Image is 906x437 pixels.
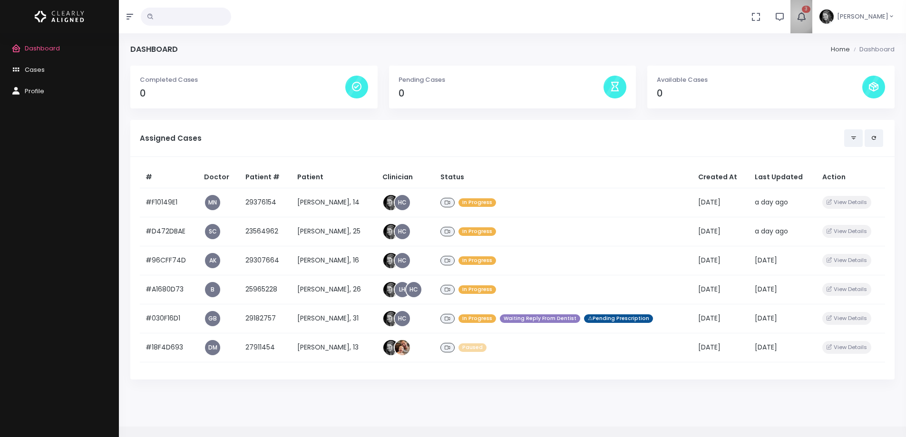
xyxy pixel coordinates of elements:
span: In Progress [458,285,496,294]
img: Header Avatar [818,8,835,25]
td: 29182757 [240,304,292,333]
button: View Details [822,341,871,354]
span: a day ago [755,197,788,207]
th: Last Updated [749,166,816,188]
a: AK [205,253,220,268]
p: Completed Cases [140,75,345,85]
a: HC [395,195,410,210]
img: Logo Horizontal [35,7,84,27]
span: In Progress [458,256,496,265]
span: [DATE] [698,197,721,207]
span: In Progress [458,198,496,207]
td: #F10149E1 [140,188,198,217]
span: a day ago [755,226,788,236]
span: Paused [458,343,487,352]
td: [PERSON_NAME], 14 [292,188,377,217]
td: #D472DBAE [140,217,198,246]
td: #030F16D1 [140,304,198,333]
p: Available Cases [657,75,862,85]
button: View Details [822,225,871,238]
td: [PERSON_NAME], 26 [292,275,377,304]
th: Status [435,166,692,188]
td: 23564962 [240,217,292,246]
a: DM [205,340,220,355]
h5: Assigned Cases [140,134,844,143]
a: B [205,282,220,297]
td: [PERSON_NAME], 16 [292,246,377,275]
th: Patient # [240,166,292,188]
span: In Progress [458,227,496,236]
span: Cases [25,65,45,74]
span: ⚠Pending Prescription [584,314,653,323]
th: Clinician [377,166,435,188]
button: View Details [822,312,871,325]
a: GB [205,311,220,326]
td: [PERSON_NAME], 25 [292,217,377,246]
h4: 0 [140,88,345,99]
span: Dashboard [25,44,60,53]
th: Action [817,166,885,188]
td: 29307664 [240,246,292,275]
p: Pending Cases [399,75,604,85]
td: [PERSON_NAME], 31 [292,304,377,333]
a: HC [395,224,410,239]
th: # [140,166,198,188]
span: [DATE] [755,255,777,265]
th: Doctor [198,166,240,188]
a: HC [406,282,421,297]
td: #A1680D73 [140,275,198,304]
h4: 0 [399,88,604,99]
span: In Progress [458,314,496,323]
span: 3 [802,6,810,13]
h4: Dashboard [130,45,178,54]
a: HC [395,253,410,268]
th: Created At [692,166,750,188]
td: 29376154 [240,188,292,217]
td: 25965228 [240,275,292,304]
th: Patient [292,166,377,188]
button: View Details [822,196,871,209]
td: 27911454 [240,333,292,362]
span: Waiting Reply From Dentist [500,314,580,323]
span: [DATE] [755,313,777,323]
a: MN [205,195,220,210]
span: [DATE] [755,284,777,294]
a: SC [205,224,220,239]
span: [DATE] [698,284,721,294]
h4: 0 [657,88,862,99]
span: [DATE] [698,342,721,352]
span: [DATE] [698,313,721,323]
li: Dashboard [850,45,895,54]
span: [DATE] [698,255,721,265]
span: [DATE] [698,226,721,236]
span: [PERSON_NAME] [837,12,888,21]
button: View Details [822,283,871,296]
button: View Details [822,254,871,267]
span: Profile [25,87,44,96]
a: HC [395,311,410,326]
td: #18F4D693 [140,333,198,362]
span: [DATE] [755,342,777,352]
td: [PERSON_NAME], 13 [292,333,377,362]
li: Home [831,45,850,54]
td: #96CFF74D [140,246,198,275]
a: LH [395,282,410,297]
